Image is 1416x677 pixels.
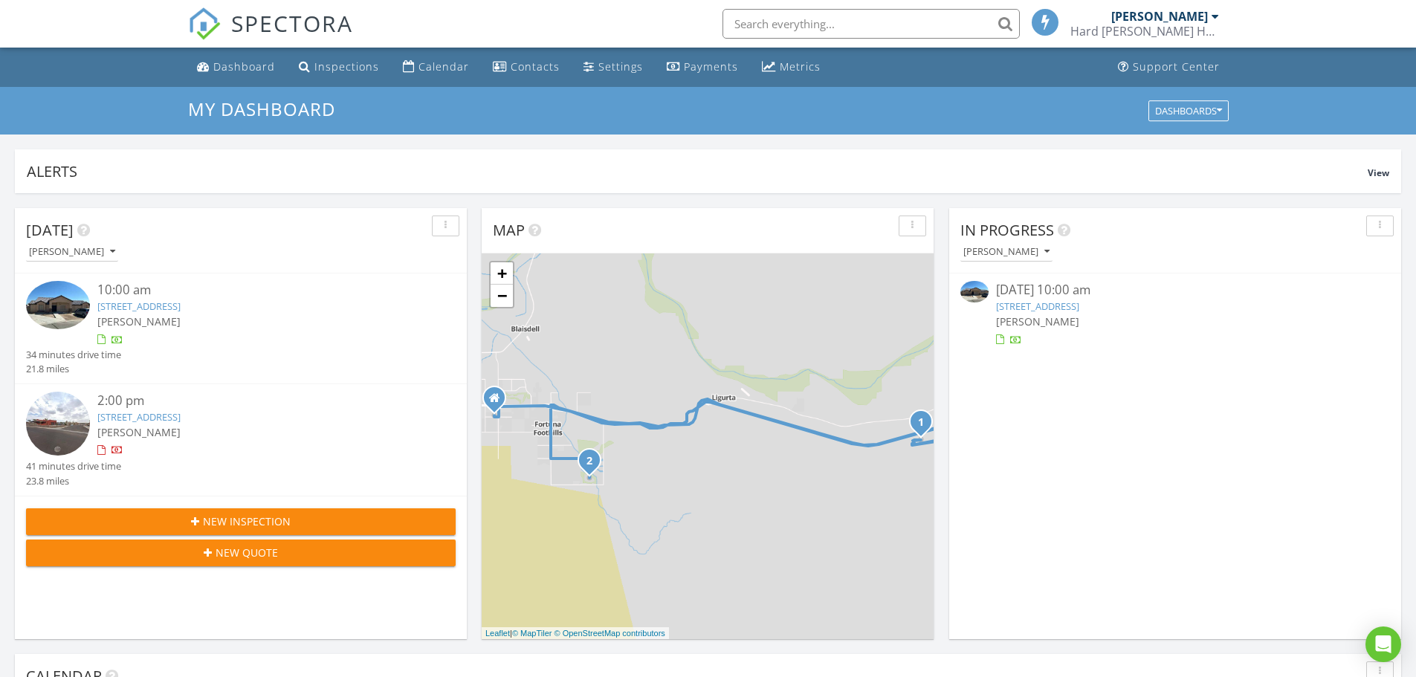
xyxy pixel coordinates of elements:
input: Search everything... [722,9,1020,39]
button: New Inspection [26,508,456,535]
div: 41 minutes drive time [26,459,121,473]
div: Dashboards [1155,106,1222,116]
div: Settings [598,59,643,74]
span: My Dashboard [188,97,335,121]
button: New Quote [26,540,456,566]
div: | [482,627,669,640]
div: 21.8 miles [26,362,121,376]
a: Zoom in [491,262,513,285]
a: 10:00 am [STREET_ADDRESS] [PERSON_NAME] 34 minutes drive time 21.8 miles [26,281,456,376]
img: The Best Home Inspection Software - Spectora [188,7,221,40]
span: In Progress [960,220,1054,240]
a: Zoom out [491,285,513,307]
a: 2:00 pm [STREET_ADDRESS] [PERSON_NAME] 41 minutes drive time 23.8 miles [26,392,456,488]
div: [DATE] 10:00 am [996,281,1354,299]
div: Hard Knox Home Inspections [1070,24,1219,39]
div: 10:00 am [97,281,420,299]
img: streetview [26,392,90,456]
a: SPECTORA [188,20,353,51]
img: 9363178%2Fcover_photos%2Fcp2T0fFri0Hidok3XnBx%2Fsmall.jpg [26,281,90,329]
a: Dashboard [191,54,281,81]
div: [PERSON_NAME] [29,247,115,257]
div: Calendar [418,59,469,74]
div: [PERSON_NAME] [963,247,1050,257]
a: Leaflet [485,629,510,638]
img: 9363178%2Fcover_photos%2Fcp2T0fFri0Hidok3XnBx%2Fsmall.jpg [960,281,989,302]
a: [DATE] 10:00 am [STREET_ADDRESS] [PERSON_NAME] [960,281,1390,347]
div: 27400 Sage Ave, Wellton, AZ 85356 [921,421,930,430]
a: © MapTiler [512,629,552,638]
span: [DATE] [26,220,74,240]
i: 1 [918,418,924,428]
span: View [1368,166,1389,179]
button: [PERSON_NAME] [960,242,1053,262]
a: © OpenStreetMap contributors [555,629,665,638]
span: [PERSON_NAME] [996,314,1079,328]
span: New Inspection [203,514,291,529]
div: Open Intercom Messenger [1365,626,1401,662]
a: Metrics [756,54,827,81]
div: 23.8 miles [26,474,121,488]
div: [PERSON_NAME] [1111,9,1208,24]
a: Inspections [293,54,385,81]
a: Payments [661,54,744,81]
span: [PERSON_NAME] [97,314,181,328]
i: 2 [586,456,592,467]
a: Support Center [1112,54,1226,81]
a: Calendar [397,54,475,81]
div: Support Center [1133,59,1220,74]
a: [STREET_ADDRESS] [97,410,181,424]
span: [PERSON_NAME] [97,425,181,439]
a: [STREET_ADDRESS] [97,299,181,313]
span: New Quote [216,545,278,560]
div: Contacts [511,59,560,74]
div: Metrics [780,59,821,74]
button: [PERSON_NAME] [26,242,118,262]
div: Payments [684,59,738,74]
div: Dashboard [213,59,275,74]
div: Alerts [27,161,1368,181]
div: 11385 S. Kingman Avenue, Yuma AZ 85365 [494,398,503,406]
div: Inspections [314,59,379,74]
span: Map [493,220,525,240]
a: [STREET_ADDRESS] [996,299,1079,313]
span: SPECTORA [231,7,353,39]
div: 34 minutes drive time [26,348,121,362]
a: Contacts [487,54,566,81]
div: 14463 E 53rd Ln , Yuma, AZ 85367 [589,460,598,469]
button: Dashboards [1148,100,1229,121]
a: Settings [578,54,649,81]
div: 2:00 pm [97,392,420,410]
